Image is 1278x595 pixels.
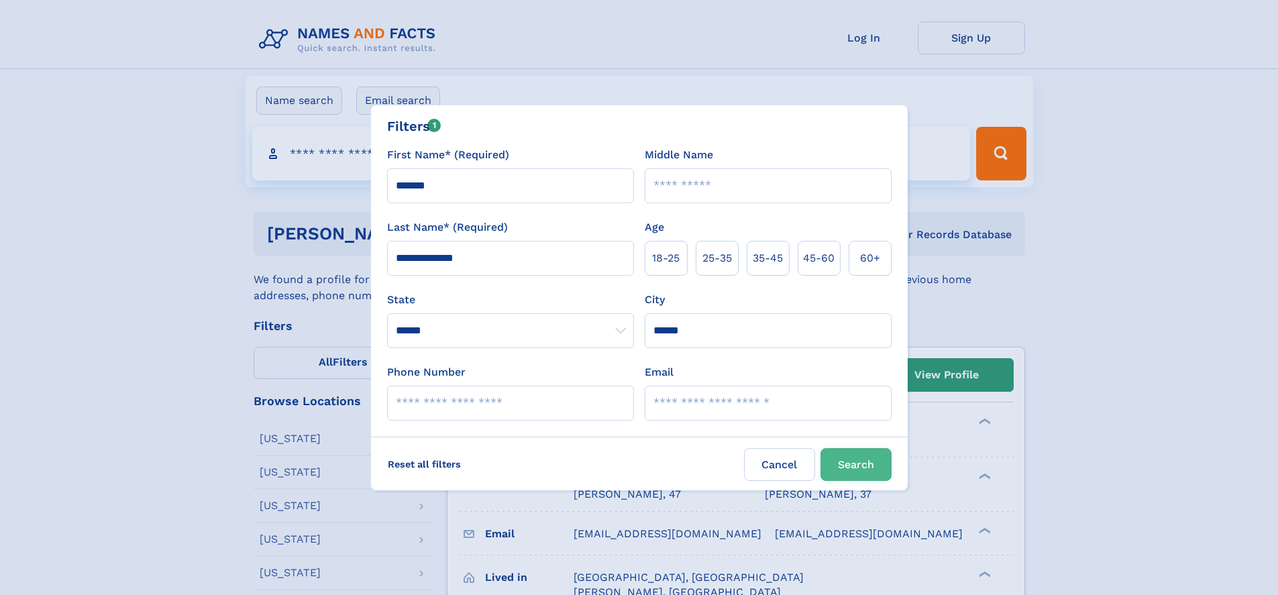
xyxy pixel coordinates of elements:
span: 45‑60 [803,250,835,266]
button: Search [820,448,892,481]
label: Phone Number [387,364,466,380]
label: Last Name* (Required) [387,219,508,235]
label: Cancel [744,448,815,481]
label: Age [645,219,664,235]
label: Middle Name [645,147,713,163]
label: City [645,292,665,308]
label: First Name* (Required) [387,147,509,163]
span: 18‑25 [652,250,680,266]
label: Email [645,364,674,380]
span: 35‑45 [753,250,783,266]
label: State [387,292,634,308]
span: 25‑35 [702,250,732,266]
label: Reset all filters [379,448,470,480]
span: 60+ [860,250,880,266]
div: Filters [387,116,441,136]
